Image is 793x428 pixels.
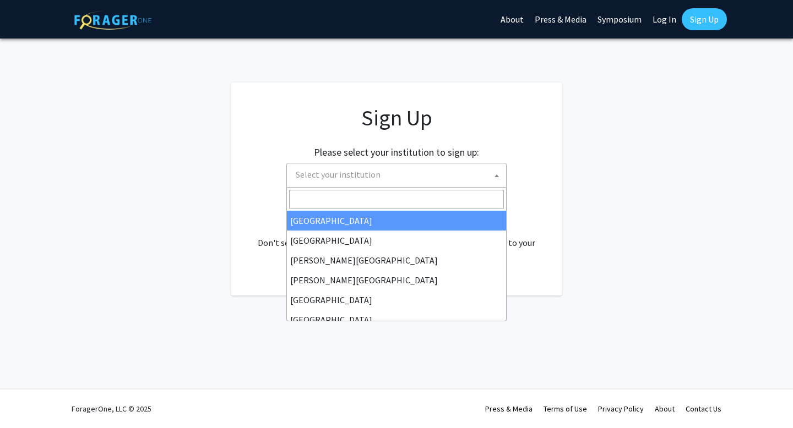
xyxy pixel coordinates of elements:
[485,404,533,414] a: Press & Media
[72,389,151,428] div: ForagerOne, LLC © 2025
[289,190,504,208] input: Search
[314,146,479,158] h2: Please select your institution to sign up:
[686,404,721,414] a: Contact Us
[544,404,587,414] a: Terms of Use
[287,250,506,270] li: [PERSON_NAME][GEOGRAPHIC_DATA]
[598,404,644,414] a: Privacy Policy
[287,270,506,290] li: [PERSON_NAME][GEOGRAPHIC_DATA]
[682,8,727,30] a: Sign Up
[296,169,381,180] span: Select your institution
[8,378,47,420] iframe: Chat
[287,231,506,250] li: [GEOGRAPHIC_DATA]
[253,210,540,262] div: Already have an account? . Don't see your institution? about bringing ForagerOne to your institut...
[287,310,506,330] li: [GEOGRAPHIC_DATA]
[287,290,506,310] li: [GEOGRAPHIC_DATA]
[253,105,540,131] h1: Sign Up
[286,163,507,188] span: Select your institution
[74,10,151,30] img: ForagerOne Logo
[291,163,506,186] span: Select your institution
[287,211,506,231] li: [GEOGRAPHIC_DATA]
[655,404,675,414] a: About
